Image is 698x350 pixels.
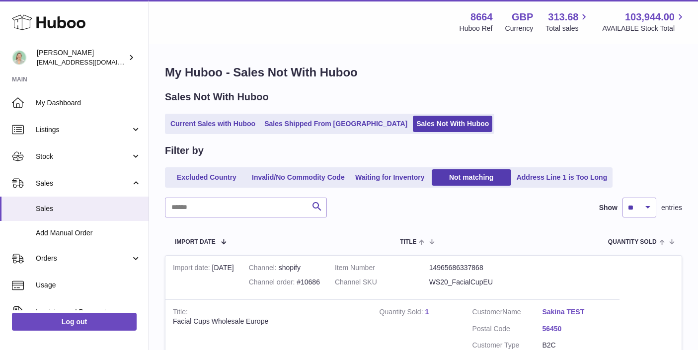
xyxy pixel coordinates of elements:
[36,204,141,213] span: Sales
[602,24,686,33] span: AVAILABLE Stock Total
[542,324,612,334] a: 56450
[545,24,590,33] span: Total sales
[248,169,348,186] a: Invalid/No Commodity Code
[460,24,493,33] div: Huboo Ref
[429,263,524,273] dd: 14965686337868
[36,254,131,263] span: Orders
[261,116,411,132] a: Sales Shipped From [GEOGRAPHIC_DATA]
[249,264,279,274] strong: Channel
[36,152,131,161] span: Stock
[36,125,131,135] span: Listings
[513,169,611,186] a: Address Line 1 is Too Long
[470,10,493,24] strong: 8664
[599,203,618,212] label: Show
[249,263,320,273] div: shopify
[36,228,141,238] span: Add Manual Order
[335,263,429,273] dt: Item Number
[472,341,543,350] dt: Customer Type
[548,10,578,24] span: 313.68
[661,203,682,212] span: entries
[505,24,534,33] div: Currency
[429,278,524,287] dd: WS20_FacialCupEU
[165,65,682,80] h1: My Huboo - Sales Not With Huboo
[36,98,141,108] span: My Dashboard
[425,308,429,316] a: 1
[542,341,612,350] dd: B2C
[173,317,365,326] div: Facial Cups Wholesale Europe
[173,308,188,318] strong: Title
[175,239,216,245] span: Import date
[165,256,241,299] td: [DATE]
[545,10,590,33] a: 313.68 Total sales
[249,278,320,287] div: #10686
[167,169,246,186] a: Excluded Country
[167,116,259,132] a: Current Sales with Huboo
[512,10,533,24] strong: GBP
[472,324,543,336] dt: Postal Code
[165,90,269,104] h2: Sales Not With Huboo
[625,10,675,24] span: 103,944.00
[472,307,543,319] dt: Name
[12,50,27,65] img: hello@thefacialcuppingexpert.com
[173,264,212,274] strong: Import date
[542,307,612,317] a: Sakina TEST
[37,58,146,66] span: [EMAIL_ADDRESS][DOMAIN_NAME]
[350,169,430,186] a: Waiting for Inventory
[432,169,511,186] a: Not matching
[37,48,126,67] div: [PERSON_NAME]
[602,10,686,33] a: 103,944.00 AVAILABLE Stock Total
[400,239,416,245] span: Title
[165,144,204,157] h2: Filter by
[413,116,492,132] a: Sales Not With Huboo
[36,179,131,188] span: Sales
[12,313,137,331] a: Log out
[36,280,141,290] span: Usage
[36,307,131,317] span: Invoicing and Payments
[335,278,429,287] dt: Channel SKU
[380,308,425,318] strong: Quantity Sold
[608,239,657,245] span: Quantity Sold
[249,278,297,288] strong: Channel order
[472,308,503,316] span: Customer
